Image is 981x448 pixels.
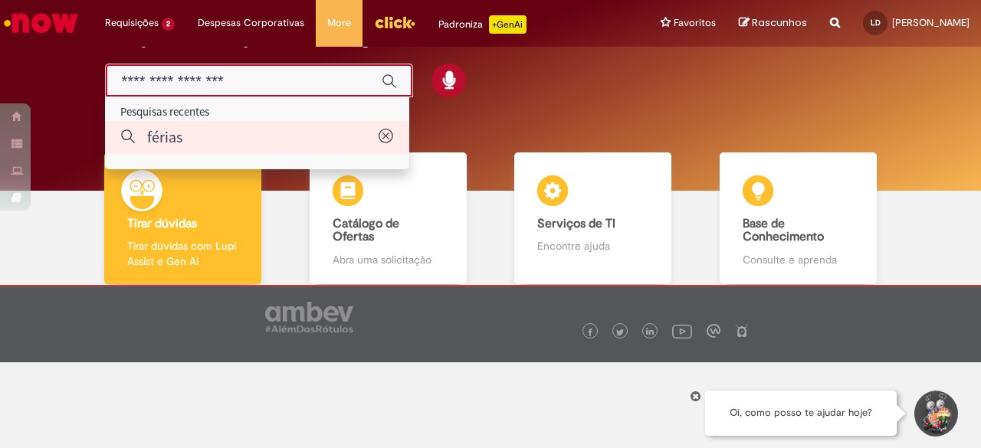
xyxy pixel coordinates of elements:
img: logo_footer_youtube.png [672,321,692,341]
span: Despesas Corporativas [198,15,304,31]
span: [PERSON_NAME] [892,16,970,29]
span: 2 [162,18,175,31]
p: Abra uma solicitação [333,252,444,267]
a: Rascunhos [739,16,807,31]
span: Favoritos [674,15,716,31]
b: Serviços de TI [537,216,615,231]
img: logo_footer_workplace.png [707,324,720,338]
span: Requisições [105,15,159,31]
span: LD [871,18,881,28]
img: logo_footer_facebook.png [586,329,594,336]
b: Tirar dúvidas [127,216,197,231]
img: ServiceNow [2,8,80,38]
a: Serviços de TI Encontre ajuda [490,152,696,285]
img: logo_footer_naosei.png [735,324,749,338]
img: logo_footer_linkedin.png [646,328,654,337]
span: Rascunhos [752,15,807,30]
a: Catálogo de Ofertas Abra uma solicitação [286,152,491,285]
button: Iniciar Conversa de Suporte [912,391,958,437]
h2: O que você procura hoje? [105,21,875,47]
img: click_logo_yellow_360x200.png [374,11,415,34]
span: More [327,15,351,31]
b: Base de Conhecimento [743,216,824,245]
a: Base de Conhecimento Consulte e aprenda [696,152,901,285]
div: Padroniza [438,15,527,34]
p: Consulte e aprenda [743,252,854,267]
p: Tirar dúvidas com Lupi Assist e Gen Ai [127,238,238,269]
img: logo_footer_twitter.png [616,329,624,336]
b: Catálogo de Ofertas [333,216,399,245]
a: Tirar dúvidas Tirar dúvidas com Lupi Assist e Gen Ai [80,152,286,285]
p: +GenAi [489,15,527,34]
div: Oi, como posso te ajudar hoje? [705,391,897,436]
p: Encontre ajuda [537,238,648,253]
img: logo_footer_ambev_rotulo_gray.png [265,302,353,332]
